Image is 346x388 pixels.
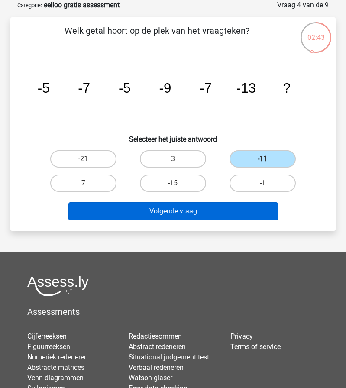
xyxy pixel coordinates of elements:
[140,175,206,192] label: -15
[236,81,256,96] tspan: -13
[38,81,50,96] tspan: -5
[27,343,70,351] a: Figuurreeksen
[50,175,116,192] label: 7
[78,81,90,96] tspan: -7
[24,128,322,143] h6: Selecteer het juiste antwoord
[230,175,296,192] label: -1
[27,307,319,317] h5: Assessments
[230,150,296,168] label: -11
[68,202,278,220] button: Volgende vraag
[159,81,171,96] tspan: -9
[129,332,182,340] a: Redactiesommen
[283,81,290,96] tspan: ?
[200,81,212,96] tspan: -7
[44,1,120,9] strong: eelloo gratis assessment
[129,363,184,372] a: Verbaal redeneren
[129,353,209,361] a: Situational judgement test
[50,150,116,168] label: -21
[230,332,253,340] a: Privacy
[27,332,67,340] a: Cijferreeksen
[230,343,281,351] a: Terms of service
[300,21,332,43] div: 02:43
[27,353,88,361] a: Numeriek redeneren
[27,363,84,372] a: Abstracte matrices
[129,374,172,382] a: Watson glaser
[17,2,42,9] small: Categorie:
[24,24,289,50] p: Welk getal hoort op de plek van het vraagteken?
[119,81,131,96] tspan: -5
[140,150,206,168] label: 3
[27,276,89,296] img: Assessly logo
[27,374,84,382] a: Venn diagrammen
[129,343,186,351] a: Abstract redeneren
